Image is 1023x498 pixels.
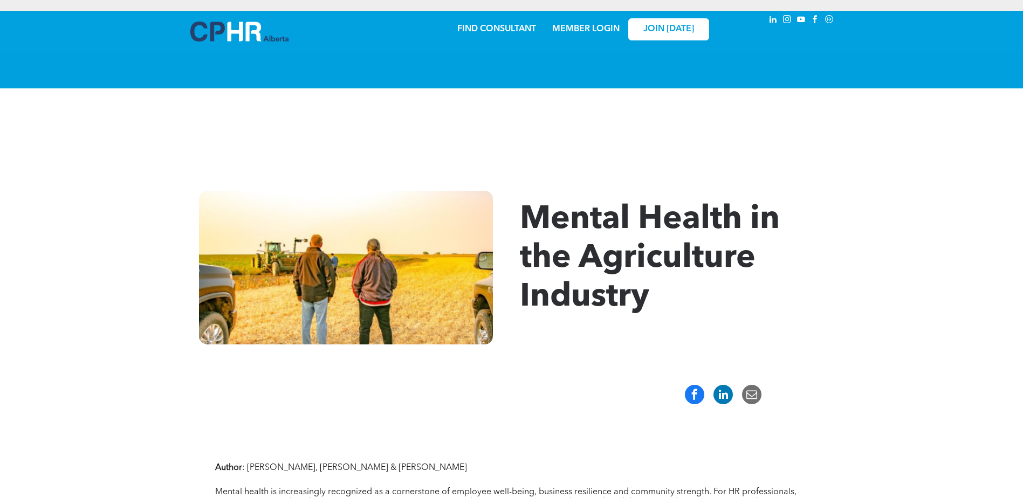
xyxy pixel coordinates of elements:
[552,25,620,33] a: MEMBER LOGIN
[643,24,694,34] span: JOIN [DATE]
[781,13,793,28] a: instagram
[457,25,536,33] a: FIND CONSULTANT
[520,204,780,314] span: Mental Health in the Agriculture Industry
[823,13,835,28] a: Social network
[809,13,821,28] a: facebook
[795,13,807,28] a: youtube
[190,22,289,41] img: A blue and white logo for cp alberta
[767,13,779,28] a: linkedin
[215,464,242,472] strong: Author
[242,464,467,472] span: : [PERSON_NAME], [PERSON_NAME] & [PERSON_NAME]
[628,18,709,40] a: JOIN [DATE]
